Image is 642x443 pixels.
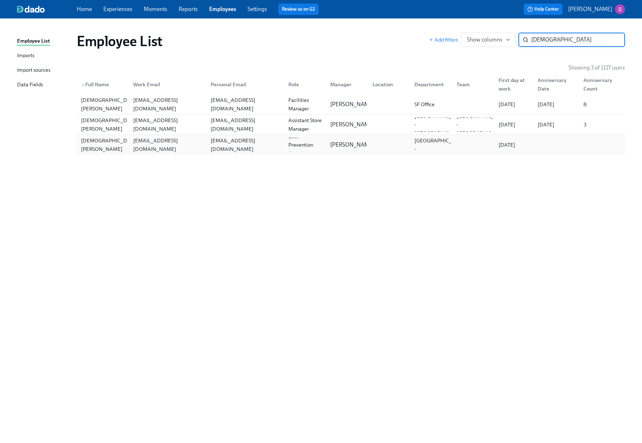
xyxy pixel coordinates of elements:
div: Role [285,80,325,89]
div: Import sources [17,66,50,75]
div: 8 [581,100,624,109]
a: [DEMOGRAPHIC_DATA][PERSON_NAME][EMAIL_ADDRESS][DOMAIN_NAME][EMAIL_ADDRESS][DOMAIN_NAME]Assistant ... [77,115,625,135]
div: Anniversary Count [581,76,624,93]
div: Anniversary Count [578,77,624,92]
div: Data Fields [17,81,43,89]
div: [GEOGRAPHIC_DATA] - [GEOGRAPHIC_DATA] [454,112,512,137]
a: Employees [209,6,236,12]
div: SF Office [412,100,451,109]
div: [DEMOGRAPHIC_DATA][PERSON_NAME] [78,96,141,113]
div: [DATE] [535,100,578,109]
div: Full Name [78,80,127,89]
a: Home [77,6,92,12]
div: Role [283,77,325,92]
div: [DATE] [496,100,532,109]
div: [EMAIL_ADDRESS][DOMAIN_NAME] [208,136,283,153]
p: [PERSON_NAME] [568,5,612,13]
div: [EMAIL_ADDRESS][DOMAIN_NAME] [130,116,205,133]
span: Help Center [527,6,559,13]
button: Help Center [524,4,562,15]
button: Add filters [429,36,458,43]
div: [DATE] [496,120,532,129]
div: Personal Email [208,80,283,89]
a: Experiences [103,6,132,12]
div: First day at work [496,76,532,93]
a: Moments [144,6,167,12]
div: [DATE] [535,120,578,129]
div: [EMAIL_ADDRESS][DOMAIN_NAME] [130,96,205,113]
span: Show columns [467,36,510,43]
div: Manager [325,77,367,92]
p: [PERSON_NAME] [330,121,374,128]
div: [DEMOGRAPHIC_DATA][PERSON_NAME] [78,116,141,133]
div: Location [367,77,409,92]
a: [DEMOGRAPHIC_DATA][PERSON_NAME][EMAIL_ADDRESS][DOMAIN_NAME][EMAIL_ADDRESS][DOMAIN_NAME]Loss Preve... [77,135,625,155]
div: Location [370,80,409,89]
div: [DEMOGRAPHIC_DATA][PERSON_NAME] [78,136,141,153]
img: ACg8ocKvalk5eKiSYA0Mj5kntfYcqlTkZhBNoQiYmXyzfaV5EtRlXQ=s96-c [615,4,625,14]
div: [DEMOGRAPHIC_DATA][PERSON_NAME][EMAIL_ADDRESS][DOMAIN_NAME][EMAIL_ADDRESS][DOMAIN_NAME]Facilities... [77,94,625,114]
div: Team [451,77,493,92]
div: [EMAIL_ADDRESS][DOMAIN_NAME] [208,116,283,133]
a: Data Fields [17,81,71,89]
a: Employee List [17,37,71,46]
div: ▲Full Name [78,77,127,92]
div: Facilities Manager [285,96,325,113]
div: Imports [17,51,34,60]
h1: Employee List [77,33,163,50]
a: Settings [247,6,267,12]
div: Assistant Store Manager [285,116,325,133]
div: 102900 - [GEOGRAPHIC_DATA] - [GEOGRAPHIC_DATA] [412,128,469,162]
div: 3 [581,120,624,129]
button: Review us on G2 [278,4,319,15]
p: [PERSON_NAME] [330,100,374,108]
div: [DATE] [496,141,532,149]
div: First day at work [493,77,532,92]
a: [DEMOGRAPHIC_DATA][PERSON_NAME][EMAIL_ADDRESS][DOMAIN_NAME][EMAIL_ADDRESS][DOMAIN_NAME]Facilities... [77,94,625,115]
div: Work Email [127,77,205,92]
button: Show columns [461,33,516,47]
p: [PERSON_NAME] [330,141,374,149]
div: [EMAIL_ADDRESS][DOMAIN_NAME] [208,96,283,113]
div: Work Email [130,80,205,89]
div: Personal Email [205,77,283,92]
div: Anniversary Date [535,76,578,93]
span: ▲ [81,83,85,87]
div: Manager [327,80,367,89]
img: dado [17,6,45,13]
button: [PERSON_NAME] [568,4,625,14]
div: Department [409,77,451,92]
a: Reports [179,6,198,12]
a: dado [17,6,77,13]
div: Department [412,80,451,89]
div: [GEOGRAPHIC_DATA] - [GEOGRAPHIC_DATA] [412,112,469,137]
div: Loss Prevention Associate [285,132,325,158]
div: Employee List [17,37,50,46]
p: Showing 3 of 1117 users [568,64,625,72]
div: Anniversary Date [532,77,578,92]
a: Review us on G2 [282,6,315,13]
a: Imports [17,51,71,60]
div: Team [454,80,493,89]
div: [EMAIL_ADDRESS][DOMAIN_NAME] [130,136,205,153]
input: Search by name [531,33,625,47]
a: Import sources [17,66,71,75]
